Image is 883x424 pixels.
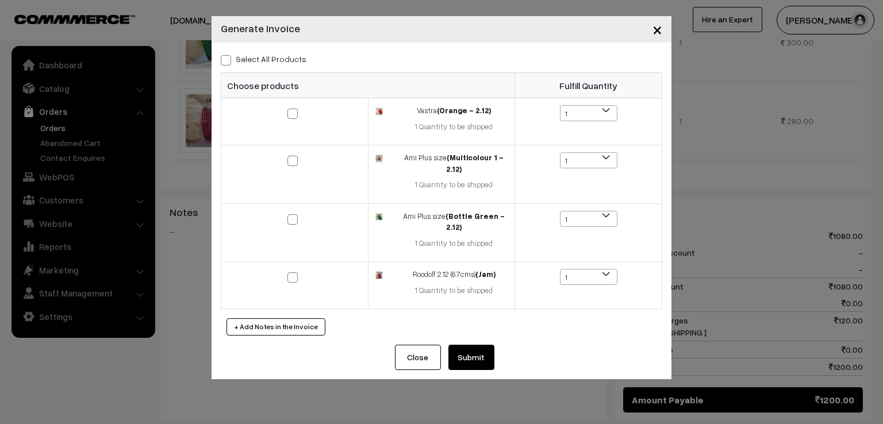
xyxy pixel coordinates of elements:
strong: (Orange - 2.12) [437,106,491,115]
img: 17491322241113jam.jpg [375,271,383,279]
span: 1 [560,106,617,122]
th: Choose products [221,73,515,98]
div: 1 Quantity to be shipped [400,285,508,296]
strong: (Bottle Green - 2.12) [446,211,505,232]
img: 17245725031613N02.jpg [375,213,383,221]
th: Fulfill Quantity [515,73,662,98]
strong: (Multicolour 1 - 2.12) [446,153,504,174]
div: Ami Plus size [400,152,508,175]
span: 1 [560,152,617,168]
span: × [652,18,662,40]
label: Select all Products [221,53,306,65]
span: 1 [560,105,617,121]
span: 1 [560,269,617,286]
img: 1723827268882102.jpg [375,107,383,115]
div: Vastra [400,105,508,117]
strong: (Jam) [475,269,496,279]
div: 1 Quantity to be shipped [400,179,508,191]
span: 1 [560,269,617,285]
button: Close [643,11,671,47]
button: Submit [448,345,494,370]
span: 1 [560,211,617,227]
button: Close [395,345,441,370]
div: 1 Quantity to be shipped [400,238,508,249]
span: 1 [560,153,617,169]
div: Roodolf 2.12 (6.7cms) [400,269,508,280]
img: 172457264013697.jpg [375,155,383,162]
h4: Generate Invoice [221,21,300,36]
span: 1 [560,211,617,228]
div: Ami Plus size [400,211,508,233]
div: 1 Quantity to be shipped [400,121,508,133]
button: + Add Notes in the Invoice [226,318,325,336]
